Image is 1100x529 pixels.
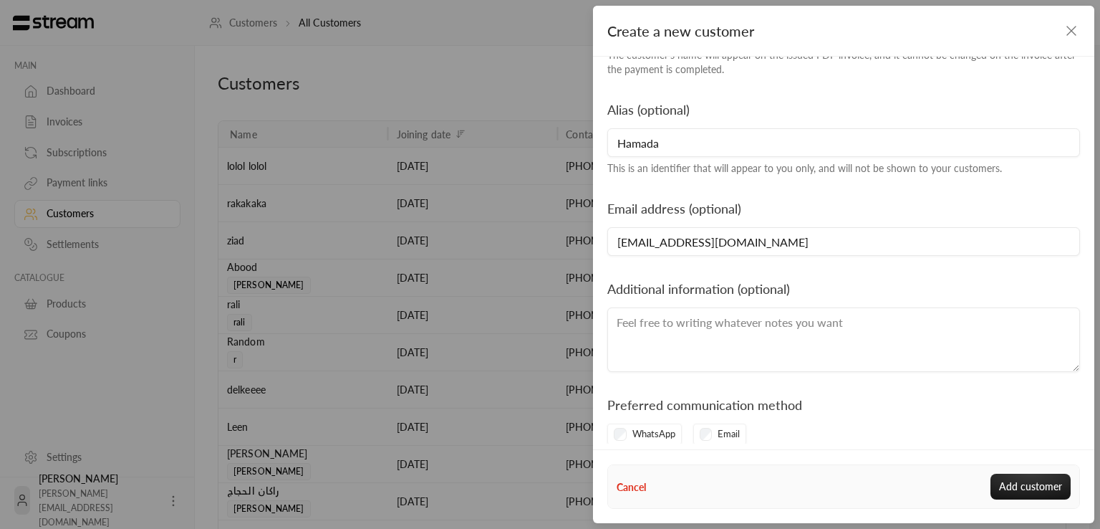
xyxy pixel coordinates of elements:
label: Additional information (optional) [607,279,790,299]
label: Alias (optional) [607,100,690,120]
label: Email [718,427,740,442]
button: Add customer [990,474,1071,500]
div: The customer's name will appear on the issued PDF invoice, and it cannot be changed on the invoic... [607,48,1080,77]
span: Create a new customer [607,20,754,42]
div: This is an identifier that will appear to you only, and will not be shown to your customers. [607,161,1080,176]
input: Email address (optional) [607,227,1080,256]
button: Cancel [617,480,646,495]
label: Email address (optional) [607,199,741,219]
label: Preferred communication method [607,395,802,415]
input: Alias (optional) [607,128,1080,157]
label: WhatsApp [632,427,675,442]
